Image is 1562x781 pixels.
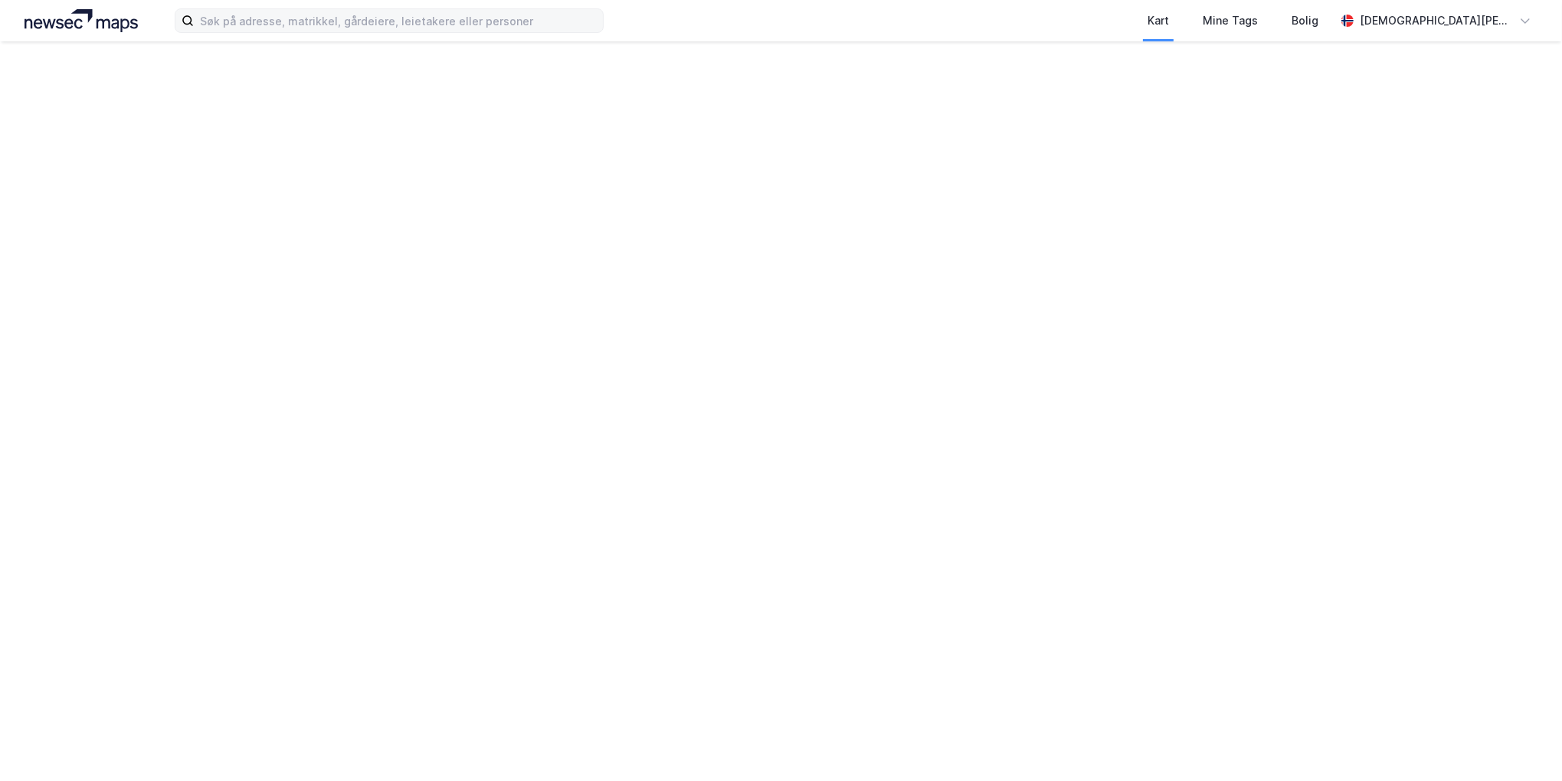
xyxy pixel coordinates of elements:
div: Bolig [1292,11,1318,30]
div: Mine Tags [1203,11,1258,30]
iframe: Chat Widget [1485,707,1562,781]
input: Søk på adresse, matrikkel, gårdeiere, leietakere eller personer [194,9,603,32]
div: Kart [1148,11,1169,30]
img: logo.a4113a55bc3d86da70a041830d287a7e.svg [25,9,138,32]
div: [DEMOGRAPHIC_DATA][PERSON_NAME] [1360,11,1513,30]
